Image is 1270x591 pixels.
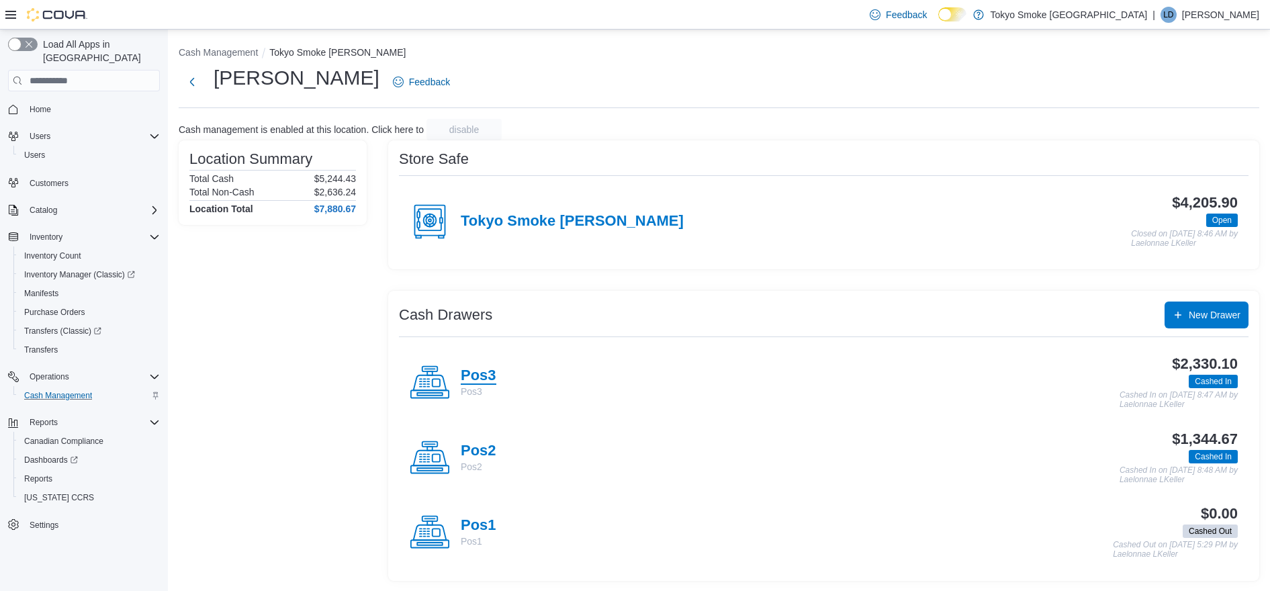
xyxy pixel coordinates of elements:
button: New Drawer [1165,302,1249,328]
a: Inventory Count [19,248,87,264]
p: Cash management is enabled at this location. Click here to [179,124,424,135]
p: Cashed In on [DATE] 8:48 AM by Laelonnae LKeller [1120,466,1238,484]
a: Settings [24,517,64,533]
span: Load All Apps in [GEOGRAPHIC_DATA] [38,38,160,64]
span: Reports [19,471,160,487]
span: Cashed Out [1189,525,1232,537]
span: Canadian Compliance [19,433,160,449]
span: Transfers (Classic) [19,323,160,339]
span: Customers [24,174,160,191]
span: Canadian Compliance [24,436,103,447]
h6: Total Cash [189,173,234,184]
div: Liam Dickie [1161,7,1177,23]
button: Cash Management [179,47,258,58]
p: $2,636.24 [314,187,356,197]
button: Operations [3,367,165,386]
span: Dashboards [24,455,78,465]
span: Manifests [19,285,160,302]
span: Home [30,104,51,115]
span: Cashed In [1189,375,1238,388]
button: Reports [24,414,63,430]
span: Inventory [24,229,160,245]
span: disable [449,123,479,136]
a: Reports [19,471,58,487]
h3: $2,330.10 [1172,356,1238,372]
p: Cashed In on [DATE] 8:47 AM by Laelonnae LKeller [1120,391,1238,409]
span: Home [24,101,160,118]
span: Manifests [24,288,58,299]
a: Feedback [388,69,455,95]
h3: Location Summary [189,151,312,167]
button: Inventory [24,229,68,245]
h3: $0.00 [1201,506,1238,522]
h4: $7,880.67 [314,203,356,214]
span: Dashboards [19,452,160,468]
span: Reports [30,417,58,428]
span: New Drawer [1189,308,1240,322]
a: Home [24,101,56,118]
span: Reports [24,414,160,430]
p: Tokyo Smoke [GEOGRAPHIC_DATA] [991,7,1148,23]
button: Next [179,69,206,95]
a: Transfers (Classic) [19,323,107,339]
span: Users [30,131,50,142]
h4: Tokyo Smoke [PERSON_NAME] [461,213,684,230]
span: Catalog [30,205,57,216]
span: Transfers (Classic) [24,326,101,336]
span: Cashed Out [1183,525,1238,538]
button: Canadian Compliance [13,432,165,451]
span: Users [24,128,160,144]
h4: Pos3 [461,367,496,385]
h4: Location Total [189,203,253,214]
button: Operations [24,369,75,385]
a: Transfers (Classic) [13,322,165,340]
button: Transfers [13,340,165,359]
span: Purchase Orders [24,307,85,318]
span: Cash Management [24,390,92,401]
span: Dark Mode [938,21,939,22]
button: Tokyo Smoke [PERSON_NAME] [269,47,406,58]
span: Catalog [24,202,160,218]
span: Settings [24,516,160,533]
p: | [1152,7,1155,23]
span: Transfers [19,342,160,358]
span: Reports [24,473,52,484]
button: Settings [3,515,165,535]
p: [PERSON_NAME] [1182,7,1259,23]
a: Manifests [19,285,64,302]
button: Reports [3,413,165,432]
button: Users [13,146,165,165]
nav: Complex example [8,94,160,570]
button: Catalog [24,202,62,218]
a: Users [19,147,50,163]
span: Users [19,147,160,163]
span: Cashed In [1189,450,1238,463]
span: [US_STATE] CCRS [24,492,94,503]
a: Dashboards [13,451,165,469]
button: Users [24,128,56,144]
span: Customers [30,178,69,189]
button: Manifests [13,284,165,303]
p: Pos1 [461,535,496,548]
a: Purchase Orders [19,304,91,320]
p: Pos2 [461,460,496,473]
h4: Pos1 [461,517,496,535]
p: $5,244.43 [314,173,356,184]
button: [US_STATE] CCRS [13,488,165,507]
span: Inventory Manager (Classic) [19,267,160,283]
p: Cashed Out on [DATE] 5:29 PM by Laelonnae LKeller [1113,541,1238,559]
p: Pos3 [461,385,496,398]
h6: Total Non-Cash [189,187,255,197]
span: Inventory [30,232,62,242]
span: Cashed In [1195,375,1232,388]
span: Operations [30,371,69,382]
a: Dashboards [19,452,83,468]
span: Inventory Manager (Classic) [24,269,135,280]
h1: [PERSON_NAME] [214,64,379,91]
span: Cashed In [1195,451,1232,463]
a: Customers [24,175,74,191]
a: Canadian Compliance [19,433,109,449]
span: Open [1212,214,1232,226]
button: Inventory Count [13,246,165,265]
a: Transfers [19,342,63,358]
